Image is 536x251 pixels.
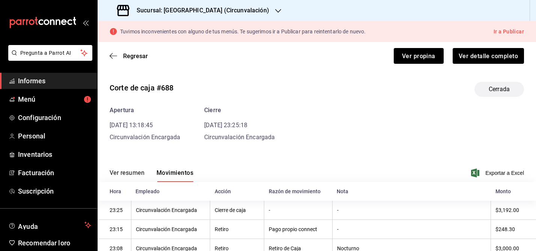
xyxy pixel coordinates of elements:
font: Ayuda [18,222,38,230]
font: Circunvalación Encargada [110,134,180,141]
font: Inventarios [18,150,52,158]
font: Menú [18,95,36,103]
font: Circunvalación Encargada [136,207,197,213]
font: Regresar [123,53,148,60]
font: 23:25 [110,207,123,213]
font: Pregunta a Parrot AI [20,50,71,56]
button: Ver propina [394,48,444,64]
font: Recomendar loro [18,239,70,247]
div: pestañas de navegación [110,169,193,182]
font: Suscripción [18,187,54,195]
font: Monto [495,189,511,195]
font: Cierre [204,107,221,114]
font: Razón de movimiento [269,189,321,195]
font: $248.30 [495,227,515,233]
font: Ver propina [402,52,435,59]
font: Nota [337,189,348,195]
font: Informes [18,77,45,85]
font: [DATE] 23:25:18 [204,122,247,129]
button: Exportar a Excel [473,168,524,177]
font: - [337,207,339,213]
font: Pago propio connect [269,227,317,233]
font: Exportar a Excel [485,170,524,176]
font: Personal [18,132,45,140]
button: Pregunta a Parrot AI [8,45,92,61]
font: Tuvimos inconvenientes con alguno de tus menús. Te sugerimos ir a Publicar para reintentarlo de n... [120,29,366,35]
font: Sucursal: [GEOGRAPHIC_DATA] (Circunvalación) [137,7,269,14]
font: Cierre de caja [215,207,246,213]
font: Circunvalación Encargada [204,134,275,141]
font: Facturación [18,169,54,177]
font: Ver detalle completo [459,52,518,59]
font: Hora [110,189,121,195]
font: Cerrada [489,86,510,93]
button: Ir a Publicar [494,27,524,36]
font: 23:15 [110,227,123,233]
font: Circunvalación Encargada [136,227,197,233]
font: Apertura [110,107,134,114]
font: [DATE] 13:18:45 [110,122,153,129]
font: Acción [215,189,231,195]
font: - [269,207,270,213]
font: Retiro [215,227,229,233]
font: - [337,227,339,233]
font: Corte de caja #688 [110,83,173,92]
button: Ver detalle completo [453,48,524,64]
a: Pregunta a Parrot AI [5,54,92,62]
button: Regresar [110,53,148,60]
font: Movimientos [157,169,193,176]
button: abrir_cajón_menú [83,20,89,26]
font: Ver resumen [110,169,145,176]
font: $3,192.00 [495,207,519,213]
font: Configuración [18,114,61,122]
font: Ir a Publicar [494,29,524,35]
font: Empleado [136,189,160,195]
